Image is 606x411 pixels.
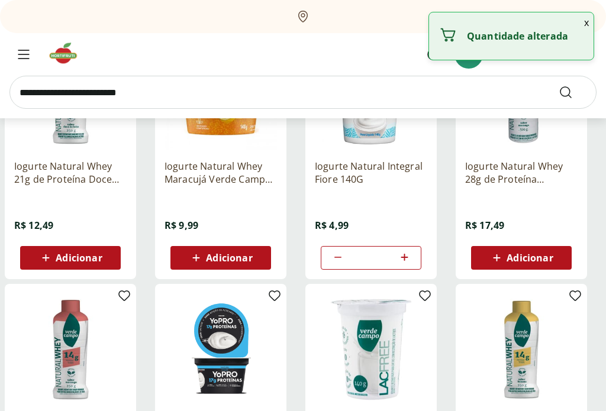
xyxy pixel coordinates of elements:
button: Fechar notificação [579,12,594,33]
a: Iogurte Natural Integral Fiore 140G [315,160,427,186]
img: Iogurte YoPRO Natural com 17g de proteína 160g [165,293,277,406]
button: Adicionar [471,246,572,270]
span: Adicionar [507,253,553,263]
img: Iogurte Natural Lacfree 140G [315,293,427,406]
span: R$ 4,99 [315,219,349,232]
a: Iogurte Natural Whey Maracujá Verde Campo 140g [165,160,277,186]
input: search [9,76,597,109]
button: Adicionar [170,246,271,270]
button: Menu [9,40,38,69]
span: Adicionar [56,253,102,263]
span: R$ 17,49 [465,219,504,232]
img: Iogurte Natural Whey 14g de Proteína Morango Verde Campo 250g [14,293,127,406]
span: R$ 12,49 [14,219,53,232]
p: Quantidade alterada [467,30,584,42]
span: R$ 9,99 [165,219,198,232]
img: Iogurte Natural Whey 14g de Proteína Banana Verde Campo 250g [465,293,578,406]
button: Adicionar [20,246,121,270]
a: Iogurte Natural Whey 28g de Proteína Morango Verde Campo 500g [465,160,578,186]
img: Hortifruti [47,41,87,65]
button: Submit Search [559,85,587,99]
span: Adicionar [206,253,252,263]
a: Iogurte Natural Whey 21g de Proteína Doce De Leite Verde Campo 250g [14,160,127,186]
